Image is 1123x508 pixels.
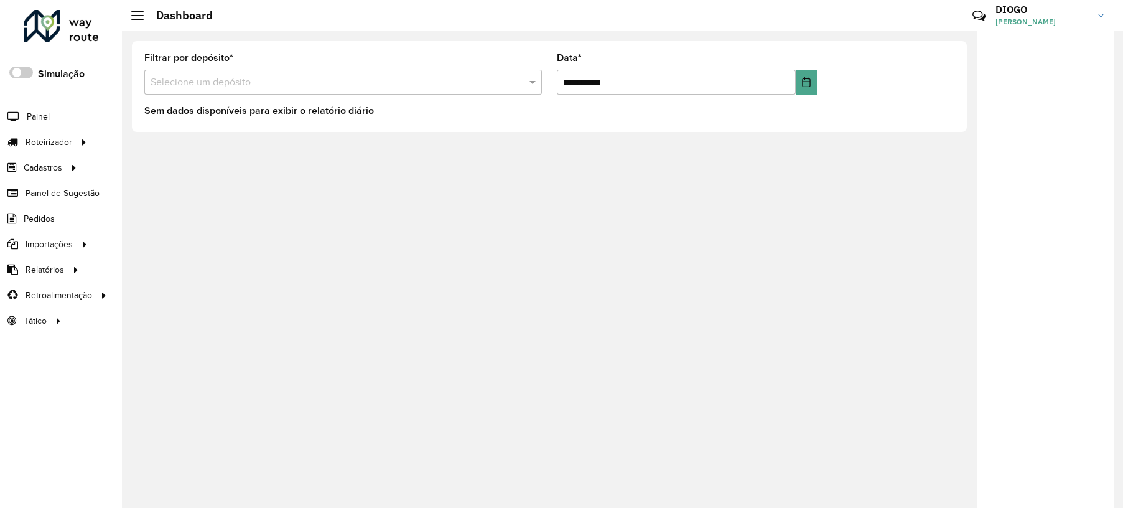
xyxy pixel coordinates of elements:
[38,67,85,82] label: Simulação
[26,187,100,200] span: Painel de Sugestão
[26,289,92,302] span: Retroalimentação
[24,161,62,174] span: Cadastros
[26,136,72,149] span: Roteirizador
[24,212,55,225] span: Pedidos
[27,110,50,123] span: Painel
[24,314,47,327] span: Tático
[995,4,1089,16] h3: DIOGO
[966,2,992,29] a: Contato Rápido
[796,70,817,95] button: Choose Date
[557,50,582,65] label: Data
[26,238,73,251] span: Importações
[144,50,233,65] label: Filtrar por depósito
[144,103,374,118] label: Sem dados disponíveis para exibir o relatório diário
[26,263,64,276] span: Relatórios
[995,16,1089,27] span: [PERSON_NAME]
[144,9,213,22] h2: Dashboard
